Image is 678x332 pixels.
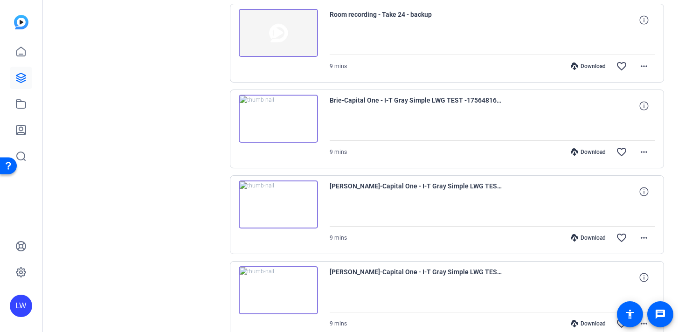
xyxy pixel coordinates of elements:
[566,320,610,327] div: Download
[10,295,32,317] div: LW
[624,309,636,320] mat-icon: accessibility
[616,318,627,329] mat-icon: favorite_border
[239,180,318,229] img: thumb-nail
[239,266,318,315] img: thumb-nail
[566,62,610,70] div: Download
[330,149,347,155] span: 9 mins
[330,235,347,241] span: 9 mins
[655,309,666,320] mat-icon: message
[330,9,502,31] span: Room recording - Take 24 - backup
[566,234,610,242] div: Download
[616,146,627,158] mat-icon: favorite_border
[239,95,318,143] img: thumb-nail
[638,232,650,243] mat-icon: more_horiz
[330,63,347,69] span: 9 mins
[638,146,650,158] mat-icon: more_horiz
[14,15,28,29] img: blue-gradient.svg
[638,61,650,72] mat-icon: more_horiz
[330,266,502,289] span: [PERSON_NAME]-Capital One - I-T Gray Simple LWG TEST -1756481663969-webcam
[330,95,502,117] span: Brie-Capital One - I-T Gray Simple LWG TEST -1756481663987-screen
[616,61,627,72] mat-icon: favorite_border
[330,180,502,203] span: [PERSON_NAME]-Capital One - I-T Gray Simple LWG TEST -1756481663954-webcam
[616,232,627,243] mat-icon: favorite_border
[638,318,650,329] mat-icon: more_horiz
[330,320,347,327] span: 9 mins
[239,9,318,57] img: thumb-nail
[566,148,610,156] div: Download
